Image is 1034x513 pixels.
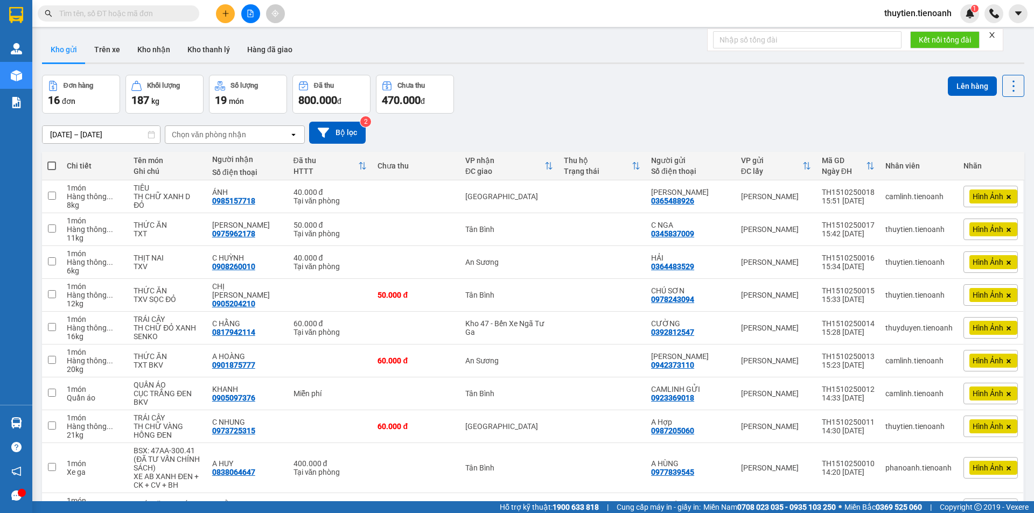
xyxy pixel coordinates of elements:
[741,167,802,175] div: ĐC lấy
[134,413,201,422] div: TRÁI CÂY
[822,426,875,435] div: 14:30 [DATE]
[973,257,1003,267] span: Hình Ảnh
[271,10,279,17] span: aim
[212,282,283,299] div: CHỊ CẨM
[11,466,22,476] span: notification
[989,9,999,18] img: phone-icon
[465,291,553,299] div: Tân Bình
[822,196,875,205] div: 15:51 [DATE]
[822,418,875,426] div: TH1510250011
[822,295,875,304] div: 15:33 [DATE]
[651,221,730,229] div: C NGA
[378,291,455,299] div: 50.000 đ
[376,75,454,114] button: Chưa thu470.000đ
[973,421,1003,431] span: Hình Ảnh
[965,9,975,18] img: icon-new-feature
[885,463,953,472] div: phanoanh.tienoanh
[294,459,367,468] div: 400.000 đ
[839,505,842,509] span: ⚪️
[822,468,875,476] div: 14:20 [DATE]
[885,422,953,431] div: thuytien.tienoanh
[651,167,730,175] div: Số điện thoại
[67,249,123,258] div: 1 món
[465,192,553,201] div: [GEOGRAPHIC_DATA]
[741,258,811,266] div: [PERSON_NAME]
[651,229,694,238] div: 0345837009
[131,94,149,107] span: 187
[212,352,283,361] div: A HOÀNG
[298,94,337,107] span: 800.000
[465,258,553,266] div: An Sương
[67,468,123,476] div: Xe ga
[973,290,1003,300] span: Hình Ảnh
[11,442,22,452] span: question-circle
[107,324,113,332] span: ...
[651,468,694,476] div: 0977839545
[294,156,359,165] div: Đã thu
[973,192,1003,201] span: Hình Ảnh
[822,385,875,393] div: TH1510250012
[134,324,201,341] div: TH CHỮ ĐỎ XANH SENKO
[239,37,301,62] button: Hàng đã giao
[134,446,201,472] div: BSX: 47AA-300.41 (ĐÃ TƯ VẤN CHÍNH SÁCH)
[741,291,811,299] div: [PERSON_NAME]
[876,503,922,511] strong: 0369 525 060
[741,422,811,431] div: [PERSON_NAME]
[822,156,866,165] div: Mã GD
[11,43,22,54] img: warehouse-icon
[134,221,201,229] div: THỨC ĂN
[212,426,255,435] div: 0973725315
[67,431,123,439] div: 21 kg
[134,254,201,262] div: THỊT NAI
[741,324,811,332] div: [PERSON_NAME]
[134,262,201,271] div: TXV
[651,188,730,196] div: C VÂN
[67,422,123,431] div: Hàng thông thường
[212,262,255,271] div: 0908260010
[822,221,875,229] div: TH1510250017
[212,385,283,393] div: KHANH
[822,328,875,336] div: 15:28 [DATE]
[651,426,694,435] div: 0987205060
[741,225,811,234] div: [PERSON_NAME]
[500,501,599,513] span: Hỗ trợ kỹ thuật:
[241,4,260,23] button: file-add
[737,503,836,511] strong: 0708 023 035 - 0935 103 250
[212,229,255,238] div: 0975962178
[212,418,283,426] div: C NHUNG
[930,501,932,513] span: |
[741,156,802,165] div: VP gửi
[11,417,22,428] img: warehouse-icon
[212,221,283,229] div: ĐỨC THIỆN
[1014,9,1023,18] span: caret-down
[1009,4,1028,23] button: caret-down
[465,167,544,175] div: ĐC giao
[67,365,123,374] div: 20 kg
[294,254,367,262] div: 40.000 đ
[741,192,811,201] div: [PERSON_NAME]
[67,459,123,468] div: 1 món
[212,155,283,164] div: Người nhận
[134,229,201,238] div: TXT
[134,156,201,165] div: Tên món
[212,254,283,262] div: C HUỲNH
[876,6,960,20] span: thuytien.tienoanh
[885,291,953,299] div: thuytien.tienoanh
[43,126,160,143] input: Select a date range.
[292,75,371,114] button: Đã thu800.000đ
[974,503,982,511] span: copyright
[973,356,1003,366] span: Hình Ảnh
[294,389,367,398] div: Miễn phí
[212,393,255,402] div: 0905097376
[844,501,922,513] span: Miền Bắc
[885,225,953,234] div: thuytien.tienoanh
[212,196,255,205] div: 0985157718
[465,463,553,472] div: Tân Bình
[59,8,186,19] input: Tìm tên, số ĐT hoặc mã đơn
[62,97,75,106] span: đơn
[134,295,201,304] div: TXV SỌC ĐỎ
[910,31,980,48] button: Kết nối tổng đài
[822,393,875,402] div: 14:33 [DATE]
[134,472,201,489] div: XE AB XANH ĐEN + CK + CV + BH
[651,501,730,509] div: MẸ QUẾ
